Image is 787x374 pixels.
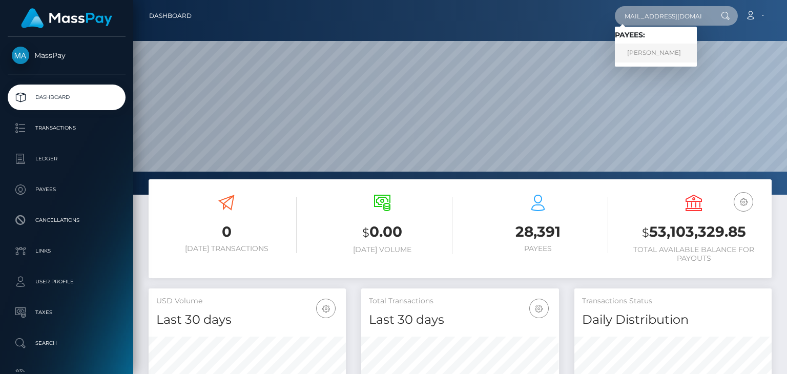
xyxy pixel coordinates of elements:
h5: Total Transactions [369,296,551,306]
h3: 0.00 [312,222,452,243]
p: Search [12,336,121,351]
p: Cancellations [12,213,121,228]
p: Transactions [12,120,121,136]
h6: [DATE] Volume [312,245,452,254]
h5: Transactions Status [582,296,764,306]
a: Search [8,330,126,356]
h3: 28,391 [468,222,608,242]
h4: Last 30 days [156,311,338,329]
img: MassPay Logo [21,8,112,28]
a: [PERSON_NAME] [615,44,697,63]
img: MassPay [12,47,29,64]
h6: Total Available Balance for Payouts [624,245,764,263]
h6: Payees: [615,31,697,39]
h6: [DATE] Transactions [156,244,297,253]
a: Links [8,238,126,264]
h5: USD Volume [156,296,338,306]
a: Dashboard [149,5,192,27]
a: User Profile [8,269,126,295]
span: MassPay [8,51,126,60]
a: Ledger [8,146,126,172]
a: Cancellations [8,207,126,233]
h4: Last 30 days [369,311,551,329]
input: Search... [615,6,711,26]
h4: Daily Distribution [582,311,764,329]
p: Links [12,243,121,259]
a: Dashboard [8,85,126,110]
p: Payees [12,182,121,197]
p: Taxes [12,305,121,320]
small: $ [642,225,649,240]
h6: Payees [468,244,608,253]
a: Payees [8,177,126,202]
a: Taxes [8,300,126,325]
p: Dashboard [12,90,121,105]
h3: 53,103,329.85 [624,222,764,243]
small: $ [362,225,369,240]
p: Ledger [12,151,121,167]
p: User Profile [12,274,121,289]
h3: 0 [156,222,297,242]
a: Transactions [8,115,126,141]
